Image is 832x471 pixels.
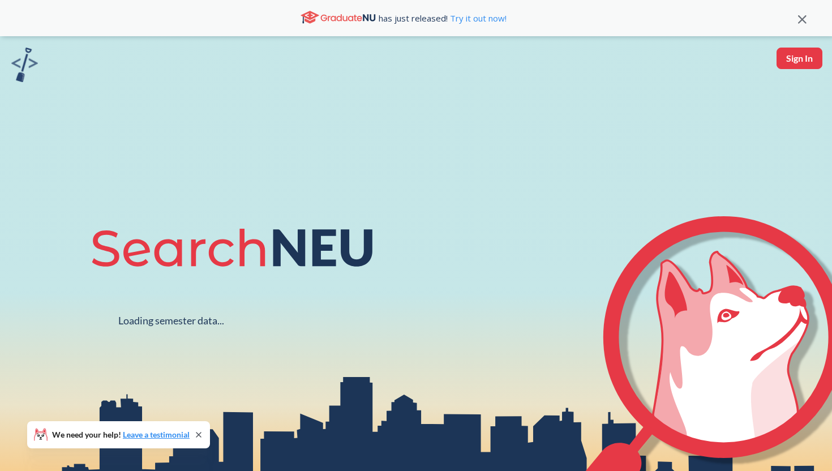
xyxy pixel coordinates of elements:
[777,48,822,69] button: Sign In
[123,430,190,439] a: Leave a testimonial
[379,12,507,24] span: has just released!
[52,431,190,439] span: We need your help!
[11,48,38,82] img: sandbox logo
[11,48,38,85] a: sandbox logo
[448,12,507,24] a: Try it out now!
[118,314,224,327] div: Loading semester data...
